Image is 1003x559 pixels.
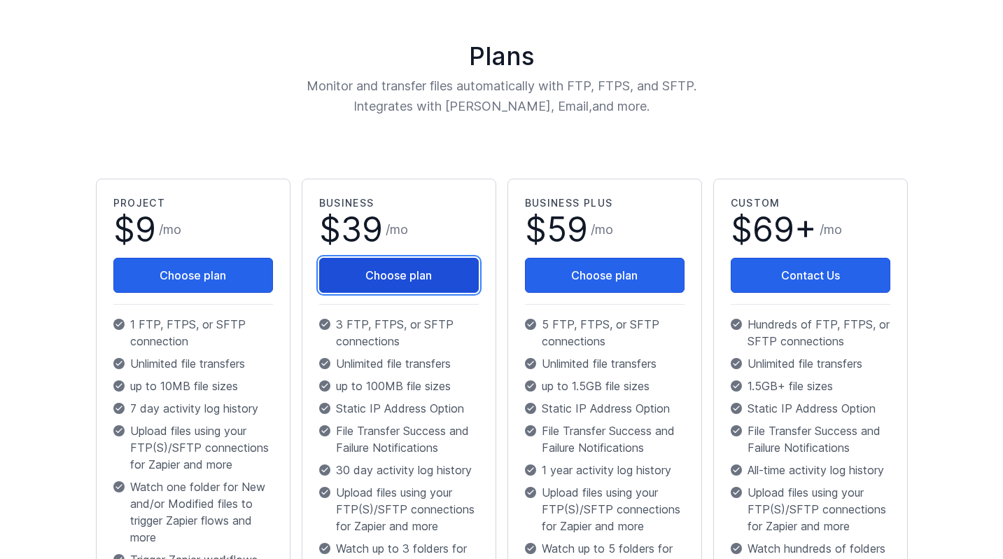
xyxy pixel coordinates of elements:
p: up to 10MB file sizes [113,378,273,394]
button: Choose plan [319,258,479,293]
p: Unlimited file transfers [113,355,273,372]
p: All-time activity log history [731,462,890,478]
span: 59 [547,209,588,250]
span: $ [319,213,383,247]
h2: Project [113,196,273,210]
p: up to 100MB file sizes [319,378,479,394]
span: 69+ [752,209,817,250]
h2: Business Plus [525,196,685,210]
p: up to 1.5GB file sizes [525,378,685,394]
p: 30 day activity log history [319,462,479,478]
h1: Plans [90,42,913,70]
p: Static IP Address Option [319,400,479,417]
span: $ [113,213,156,247]
span: $ [525,213,588,247]
p: Unlimited file transfers [319,355,479,372]
p: Hundreds of FTP, FTPS, or SFTP connections [731,316,890,350]
p: Unlimited file transfers [731,355,890,372]
span: mo [163,222,181,237]
p: File Transfer Success and Failure Notifications [731,422,890,456]
button: Choose plan [525,258,685,293]
span: / [820,220,842,240]
a: Contact Us [731,258,890,293]
p: Static IP Address Option [525,400,685,417]
p: File Transfer Success and Failure Notifications [319,422,479,456]
p: Watch one folder for New and/or Modified files to trigger Zapier flows and more [113,478,273,546]
button: Choose plan [113,258,273,293]
h2: Business [319,196,479,210]
p: 1.5GB+ file sizes [731,378,890,394]
span: $ [731,213,817,247]
span: mo [595,222,613,237]
span: / [159,220,181,240]
p: 1 FTP, FTPS, or SFTP connection [113,316,273,350]
p: Monitor and transfer files automatically with FTP, FTPS, and SFTP. Integrates with [PERSON_NAME],... [227,76,776,117]
span: / [386,220,408,240]
p: 1 year activity log history [525,462,685,478]
span: 39 [341,209,383,250]
span: / [591,220,613,240]
p: Static IP Address Option [731,400,890,417]
p: 3 FTP, FTPS, or SFTP connections [319,316,479,350]
p: Upload files using your FTP(S)/SFTP connections for Zapier and more [731,484,890,534]
p: Upload files using your FTP(S)/SFTP connections for Zapier and more [113,422,273,473]
span: 9 [135,209,156,250]
span: mo [390,222,408,237]
p: 5 FTP, FTPS, or SFTP connections [525,316,685,350]
p: 7 day activity log history [113,400,273,417]
p: Upload files using your FTP(S)/SFTP connections for Zapier and more [525,484,685,534]
span: mo [824,222,842,237]
p: File Transfer Success and Failure Notifications [525,422,685,456]
p: Unlimited file transfers [525,355,685,372]
iframe: Drift Widget Chat Controller [933,489,986,542]
p: Upload files using your FTP(S)/SFTP connections for Zapier and more [319,484,479,534]
h2: Custom [731,196,890,210]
